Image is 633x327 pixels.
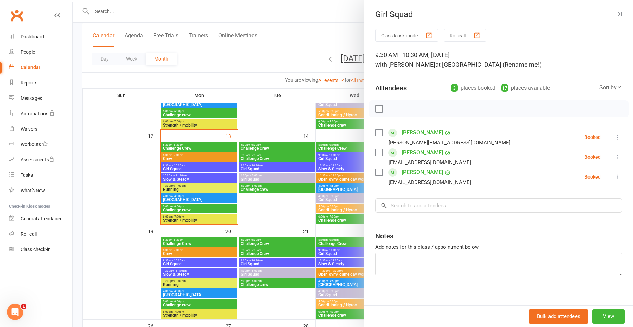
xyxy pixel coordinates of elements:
div: Add notes for this class / appointment below [375,243,622,251]
div: Booked [584,135,601,140]
a: Tasks [9,168,72,183]
a: General attendance kiosk mode [9,211,72,226]
a: Roll call [9,226,72,242]
button: Roll call [444,29,486,42]
a: [PERSON_NAME] [402,167,443,178]
div: 3 [451,84,458,92]
div: Reports [21,80,37,86]
span: 1 [21,304,26,309]
a: Assessments [9,152,72,168]
a: [PERSON_NAME] [402,147,443,158]
div: Dashboard [21,34,44,39]
a: What's New [9,183,72,198]
a: Reports [9,75,72,91]
div: places booked [451,83,495,93]
div: Booked [584,174,601,179]
div: Roll call [21,231,37,237]
div: What's New [21,188,45,193]
div: Messages [21,95,42,101]
button: Class kiosk mode [375,29,438,42]
div: Tasks [21,172,33,178]
div: Workouts [21,142,41,147]
div: [EMAIL_ADDRESS][DOMAIN_NAME] [389,158,471,167]
div: Calendar [21,65,40,70]
div: Girl Squad [364,10,633,19]
a: Class kiosk mode [9,242,72,257]
span: at [GEOGRAPHIC_DATA] (Rename me!) [435,61,542,68]
div: People [21,49,35,55]
button: View [592,309,625,324]
a: Dashboard [9,29,72,44]
div: Booked [584,155,601,159]
div: Class check-in [21,247,51,252]
div: Attendees [375,83,407,93]
span: with [PERSON_NAME] [375,61,435,68]
a: Waivers [9,121,72,137]
div: places available [501,83,550,93]
div: Waivers [21,126,37,132]
div: [PERSON_NAME][EMAIL_ADDRESS][DOMAIN_NAME] [389,138,511,147]
a: [PERSON_NAME] [402,127,443,138]
a: Automations [9,106,72,121]
button: Bulk add attendees [529,309,588,324]
input: Search to add attendees [375,198,622,213]
div: General attendance [21,216,62,221]
a: Calendar [9,60,72,75]
div: 17 [501,84,508,92]
a: Workouts [9,137,72,152]
a: People [9,44,72,60]
div: Automations [21,111,48,116]
div: Sort by [599,83,622,92]
a: Clubworx [8,7,25,24]
div: 9:30 AM - 10:30 AM, [DATE] [375,50,622,69]
div: Assessments [21,157,54,162]
a: Messages [9,91,72,106]
div: Notes [375,231,393,241]
div: [EMAIL_ADDRESS][DOMAIN_NAME] [389,178,471,187]
iframe: Intercom live chat [7,304,23,320]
